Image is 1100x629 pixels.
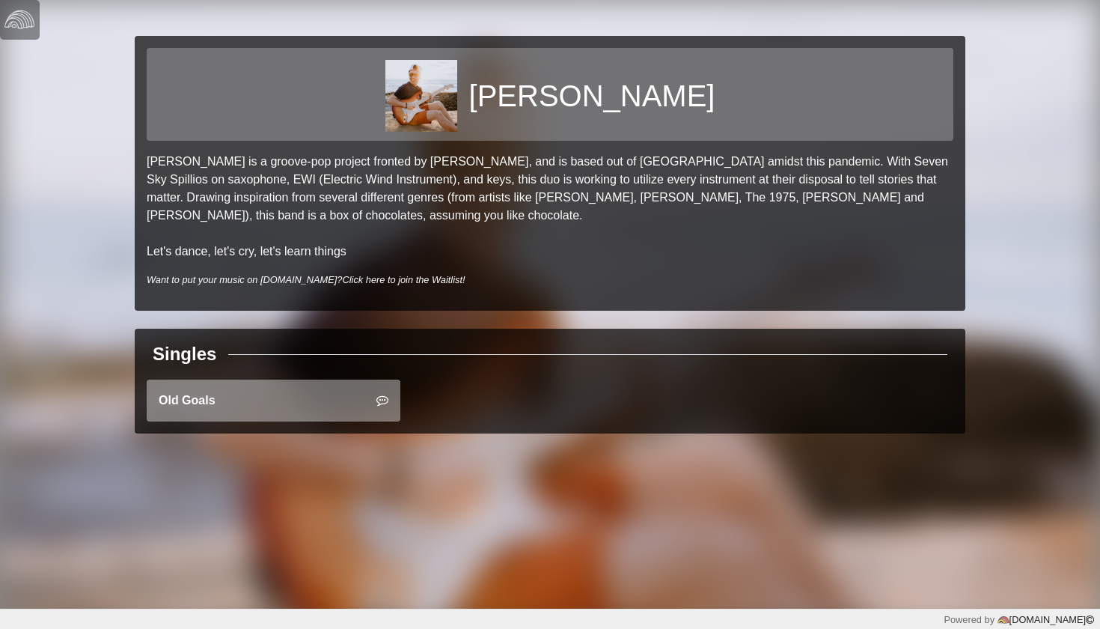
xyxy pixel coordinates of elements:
a: Click here to join the Waitlist! [342,274,465,285]
i: Want to put your music on [DOMAIN_NAME]? [147,274,465,285]
p: [PERSON_NAME] is a groove-pop project fronted by [PERSON_NAME], and is based out of [GEOGRAPHIC_D... [147,153,953,261]
img: logo-color-e1b8fa5219d03fcd66317c3d3cfaab08a3c62fe3c3b9b34d55d8365b78b1766b.png [997,614,1009,626]
img: logo-white-4c48a5e4bebecaebe01ca5a9d34031cfd3d4ef9ae749242e8c4bf12ef99f53e8.png [4,4,34,34]
a: Old Goals [147,380,400,422]
h1: [PERSON_NAME] [469,78,715,114]
img: 7416e2aca3410991315cd320280f97afb5629aeebffcfa91532626fe04b83f6b.jpg [385,60,457,132]
div: Powered by [944,613,1094,627]
a: [DOMAIN_NAME] [994,614,1094,625]
div: Singles [153,341,216,368]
